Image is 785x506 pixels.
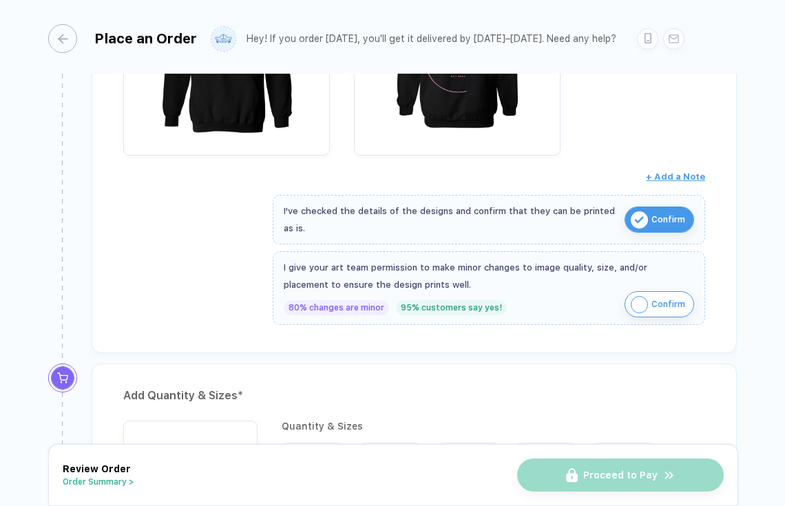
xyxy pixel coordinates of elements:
[631,296,648,313] img: icon
[396,300,507,315] div: 95% customers say yes!
[284,202,618,237] div: I've checked the details of the designs and confirm that they can be printed as is.
[123,385,705,407] div: Add Quantity & Sizes
[651,293,685,315] span: Confirm
[94,30,197,47] div: Place an Order
[646,166,705,188] button: + Add a Note
[63,477,134,487] button: Order Summary >
[247,33,616,45] div: Hey! If you order [DATE], you'll get it delivered by [DATE]–[DATE]. Need any help?
[63,463,131,474] span: Review Order
[625,291,694,317] button: iconConfirm
[211,27,235,51] img: user profile
[646,171,705,182] span: + Add a Note
[282,421,705,432] div: Quantity & Sizes
[651,209,685,231] span: Confirm
[625,207,694,233] button: iconConfirm
[284,300,389,315] div: 80% changes are minor
[631,211,648,229] img: icon
[284,259,694,293] div: I give your art team permission to make minor changes to image quality, size, and/or placement to...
